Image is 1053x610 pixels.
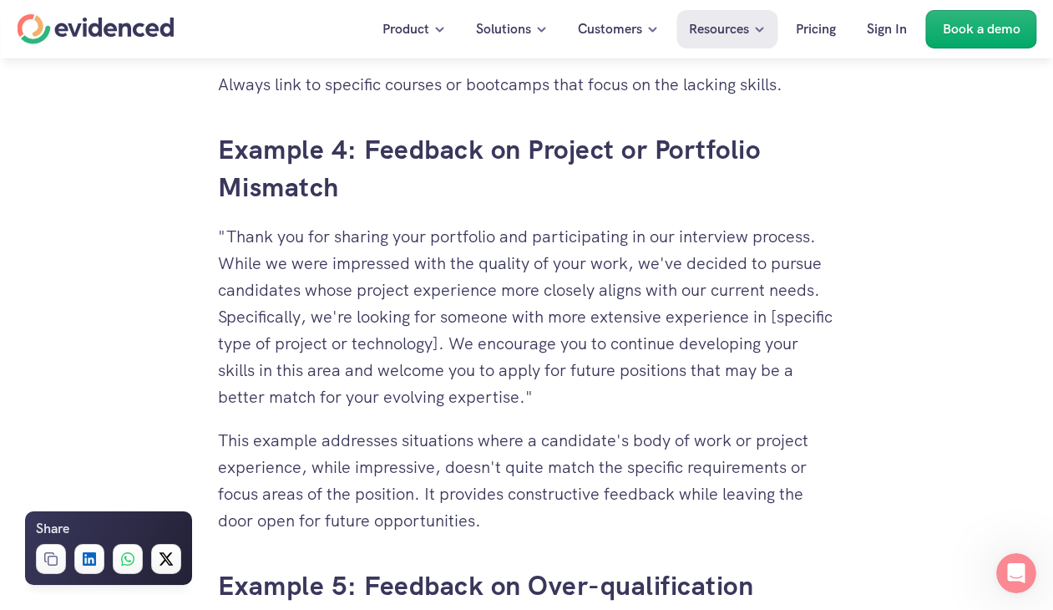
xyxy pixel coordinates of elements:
[79,482,93,496] button: Upload attachment
[13,96,274,305] div: Hey 👋Do you find yourself having to send lots of feedback to unsuccessful candidates?Our customer...
[13,96,321,342] div: Lewis says…
[382,18,429,40] p: Product
[27,131,261,180] div: Do you find yourself having to send lots of feedback to unsuccessful candidates?
[796,18,836,40] p: Pricing
[261,7,293,38] button: Home
[81,8,190,21] h1: [PERSON_NAME]
[11,7,43,38] button: go back
[925,10,1036,48] a: Book a demo
[293,7,323,37] div: Close
[26,482,39,496] button: Emoji picker
[476,18,531,40] p: Solutions
[218,567,836,605] h3: Example 5: Feedback on Over-qualification
[218,427,836,534] p: This example addresses situations where a candidate's body of work or project experience, while i...
[996,553,1036,593] iframe: Intercom live chat
[106,482,119,496] button: Start recording
[36,518,69,540] h6: Share
[14,447,320,475] textarea: Message…
[218,223,836,410] p: "Thank you for sharing your portfolio and participating in our interview process. While we were i...
[578,18,642,40] p: Customers
[27,262,261,295] div: Reply to this message if you'd like us to show you how.
[53,482,66,496] button: Gif picker
[854,10,919,48] a: Sign In
[286,475,313,502] button: Send a message…
[218,131,836,206] h3: Example 4: Feedback on Project or Portfolio Mismatch
[942,18,1020,40] p: Book a demo
[27,188,261,253] div: Our customers reject far fewer suitable candidates as we help them make more accurate hiring deci...
[27,106,261,123] div: Hey 👋
[48,9,74,36] img: Profile image for Lewis
[27,308,161,318] div: [PERSON_NAME] • 2m ago
[17,14,174,44] a: Home
[689,18,749,40] p: Resources
[81,21,182,38] p: Active over [DATE]
[867,18,907,40] p: Sign In
[783,10,848,48] a: Pricing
